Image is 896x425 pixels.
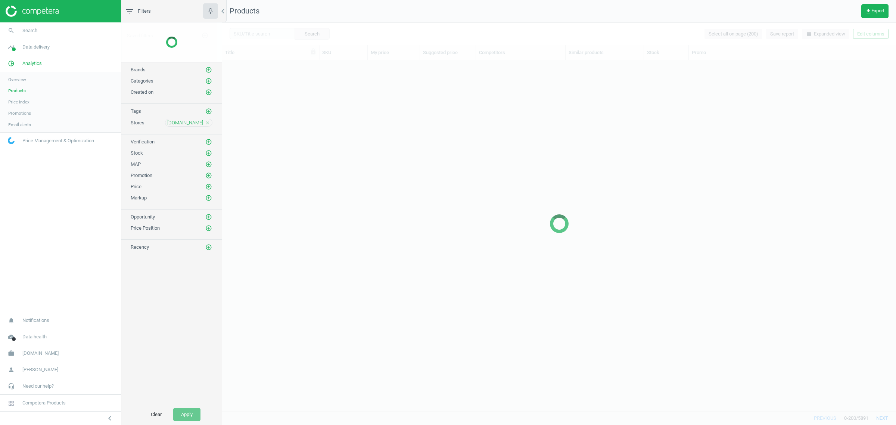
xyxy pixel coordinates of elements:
span: Promotion [131,173,152,178]
i: add_circle_outline [205,195,212,201]
img: wGWNvw8QSZomAAAAABJRU5ErkJggg== [8,137,15,144]
span: Stock [131,150,143,156]
i: search [4,24,18,38]
span: Email alerts [8,122,31,128]
button: get_appExport [861,4,889,18]
img: ajHJNr6hYgQAAAAASUVORK5CYII= [6,6,59,17]
span: Brands [131,67,146,72]
button: chevron_left [100,413,119,423]
iframe: Intercom live chat [865,400,883,418]
button: add_circle_outline [205,89,212,96]
i: filter_list [125,7,134,16]
button: add_circle_outline [205,161,212,168]
button: add_circle_outline [205,138,212,146]
span: Need our help? [22,383,54,390]
button: add_circle_outline [205,224,212,232]
span: Price Position [131,225,160,231]
button: add_circle_outline [205,213,212,221]
i: notifications [4,313,18,328]
span: Filters [138,8,151,15]
span: Export [865,8,884,14]
button: Clear [143,408,169,421]
button: add_circle_outline [205,149,212,157]
span: [DOMAIN_NAME] [167,120,203,126]
span: Overview [8,77,26,83]
i: add_circle_outline [205,66,212,73]
span: Verification [131,139,155,145]
i: work [4,346,18,360]
i: get_app [865,8,871,14]
span: Categories [131,78,153,84]
i: add_circle_outline [205,89,212,96]
i: add_circle_outline [205,161,212,168]
button: add_circle_outline [205,66,212,74]
i: add_circle_outline [205,139,212,145]
i: close [205,120,210,125]
span: Opportunity [131,214,155,220]
i: add_circle_outline [205,225,212,232]
i: headset_mic [4,379,18,393]
i: cloud_done [4,330,18,344]
span: Data delivery [22,44,50,50]
button: Apply [173,408,200,421]
i: timeline [4,40,18,54]
span: Products [230,6,259,15]
span: [PERSON_NAME] [22,366,58,373]
span: Analytics [22,60,42,67]
i: add_circle_outline [205,244,212,251]
span: Markup [131,195,147,201]
i: add_circle_outline [205,214,212,220]
i: add_circle_outline [205,150,212,156]
span: Price Management & Optimization [22,137,94,144]
i: chevron_left [218,7,227,16]
i: add_circle_outline [205,78,212,84]
button: add_circle_outline [205,243,212,251]
button: add_circle_outline [205,77,212,85]
button: add_circle_outline [205,172,212,179]
i: chevron_left [105,414,114,423]
span: Competera Products [22,400,66,406]
button: add_circle_outline [205,194,212,202]
span: MAP [131,161,141,167]
span: Products [8,88,26,94]
span: Promotions [8,110,31,116]
i: pie_chart_outlined [4,56,18,71]
button: add_circle_outline [205,183,212,190]
span: Tags [131,108,141,114]
i: person [4,363,18,377]
i: add_circle_outline [205,108,212,115]
button: add_circle_outline [205,108,212,115]
span: [DOMAIN_NAME] [22,350,59,357]
span: Created on [131,89,153,95]
span: Stores [131,120,144,125]
span: Recency [131,244,149,250]
span: Data health [22,334,47,340]
span: Price index [8,99,29,105]
span: Search [22,27,37,34]
span: Notifications [22,317,49,324]
span: Price [131,184,141,189]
